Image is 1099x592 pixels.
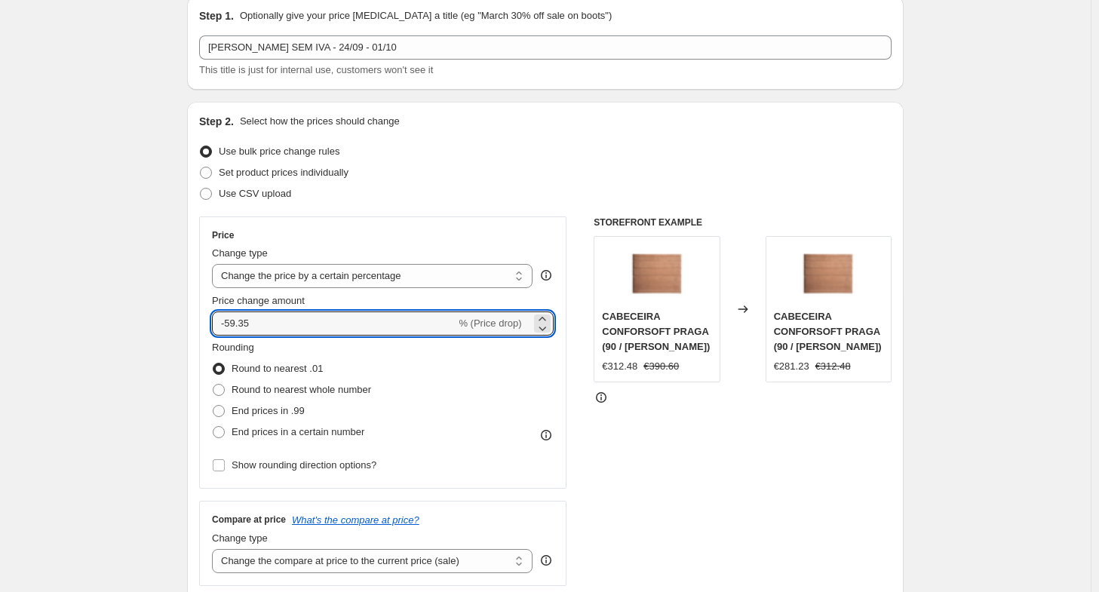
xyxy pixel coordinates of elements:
[459,317,521,329] span: % (Price drop)
[539,268,554,283] div: help
[774,359,809,374] div: €281.23
[643,359,679,374] strike: €390.60
[212,247,268,259] span: Change type
[199,64,433,75] span: This title is just for internal use, customers won't see it
[232,384,371,395] span: Round to nearest whole number
[240,8,612,23] p: Optionally give your price [MEDICAL_DATA] a title (eg "March 30% off sale on boots")
[212,295,305,306] span: Price change amount
[815,359,851,374] strike: €312.48
[602,359,637,374] div: €312.48
[240,114,400,129] p: Select how the prices should change
[232,405,305,416] span: End prices in .99
[219,167,348,178] span: Set product prices individually
[602,311,710,352] span: CABECEIRA CONFORSOFT PRAGA (90 / [PERSON_NAME])
[798,244,858,305] img: CABPRAGACONFOR1_80x.png
[199,35,892,60] input: 30% off holiday sale
[219,146,339,157] span: Use bulk price change rules
[199,8,234,23] h2: Step 1.
[627,244,687,305] img: CABPRAGACONFOR1_80x.png
[212,514,286,526] h3: Compare at price
[232,459,376,471] span: Show rounding direction options?
[212,229,234,241] h3: Price
[232,426,364,437] span: End prices in a certain number
[199,114,234,129] h2: Step 2.
[232,363,323,374] span: Round to nearest .01
[594,216,892,229] h6: STOREFRONT EXAMPLE
[292,514,419,526] button: What's the compare at price?
[212,342,254,353] span: Rounding
[774,311,882,352] span: CABECEIRA CONFORSOFT PRAGA (90 / [PERSON_NAME])
[212,532,268,544] span: Change type
[539,553,554,568] div: help
[219,188,291,199] span: Use CSV upload
[212,311,456,336] input: -15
